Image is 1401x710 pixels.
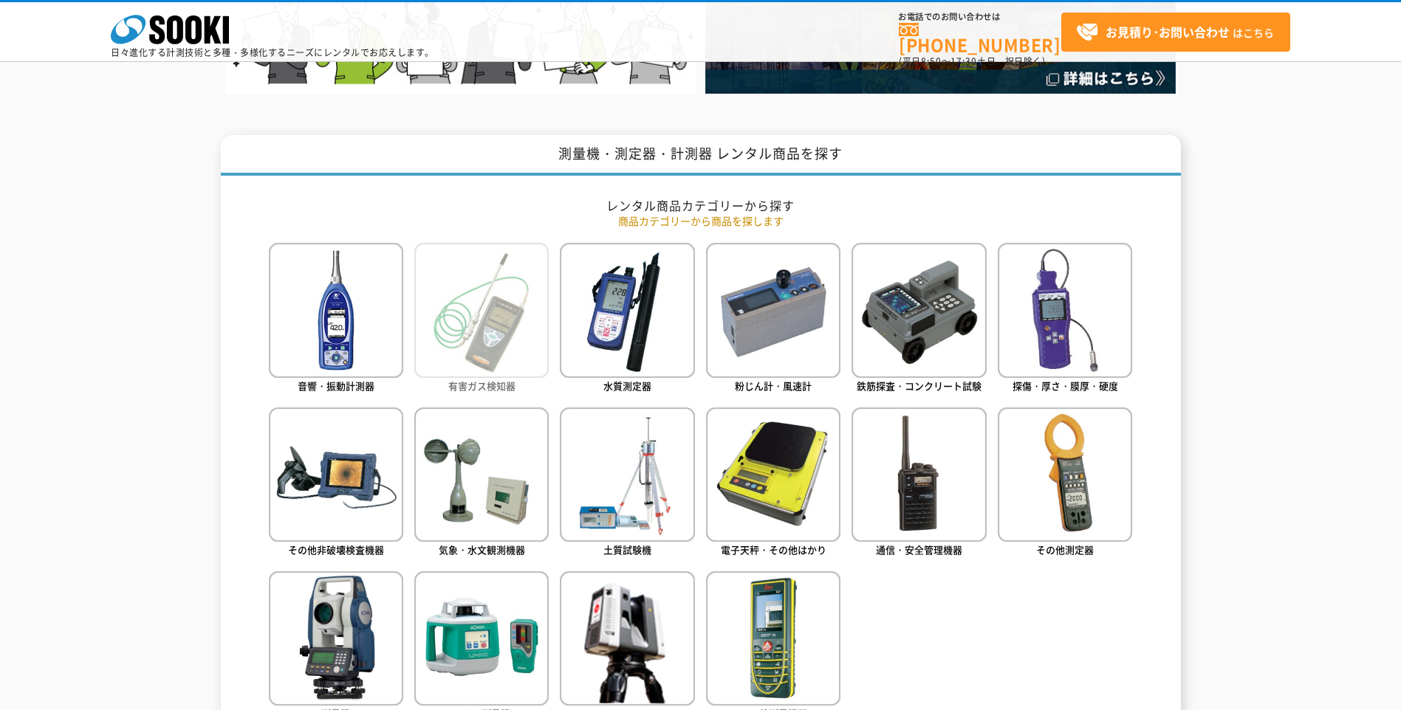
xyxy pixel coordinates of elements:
[1061,13,1290,52] a: お見積り･お問い合わせはこちら
[439,542,525,556] span: 気象・水文観測機器
[269,198,1133,213] h2: レンタル商品カテゴリーから探す
[603,379,651,393] span: 水質測定器
[269,571,403,706] img: 測量機
[560,243,694,396] a: 水質測定器
[706,407,840,542] img: 電子天秤・その他はかり
[852,243,986,396] a: 鉄筋探査・コンクリート試験
[560,407,694,542] img: 土質試験機
[269,243,403,396] a: 音響・振動計測器
[950,55,977,68] span: 17:30
[852,407,986,542] img: 通信・安全管理機器
[852,243,986,377] img: 鉄筋探査・コンクリート試験
[998,243,1132,377] img: 探傷・厚さ・膜厚・硬度
[111,48,434,57] p: 日々進化する計測技術と多種・多様化するニーズにレンタルでお応えします。
[1013,379,1118,393] span: 探傷・厚さ・膜厚・硬度
[706,571,840,706] img: その他測量機器
[1076,21,1274,44] span: はこちら
[269,213,1133,229] p: 商品カテゴリーから商品を探します
[414,243,549,396] a: 有害ガス検知器
[269,407,403,560] a: その他非破壊検査機器
[706,243,840,396] a: 粉じん計・風速計
[998,407,1132,542] img: その他測定器
[921,55,942,68] span: 8:50
[288,542,384,556] span: その他非破壊検査機器
[706,243,840,377] img: 粉じん計・風速計
[876,542,962,556] span: 通信・安全管理機器
[448,379,515,393] span: 有害ガス検知器
[899,23,1061,53] a: [PHONE_NUMBER]
[998,407,1132,560] a: その他測定器
[560,243,694,377] img: 水質測定器
[899,55,1045,68] span: (平日 ～ 土日、祝日除く)
[560,407,694,560] a: 土質試験機
[721,542,826,556] span: 電子天秤・その他はかり
[603,542,651,556] span: 土質試験機
[857,379,982,393] span: 鉄筋探査・コンクリート試験
[899,13,1061,21] span: お電話でのお問い合わせは
[414,407,549,560] a: 気象・水文観測機器
[414,571,549,706] img: レーザー測量機・墨出器
[298,379,374,393] span: 音響・振動計測器
[1036,542,1094,556] span: その他測定器
[735,379,812,393] span: 粉じん計・風速計
[269,243,403,377] img: 音響・振動計測器
[414,407,549,542] img: 気象・水文観測機器
[269,407,403,542] img: その他非破壊検査機器
[706,407,840,560] a: 電子天秤・その他はかり
[852,407,986,560] a: 通信・安全管理機器
[1106,23,1230,41] strong: お見積り･お問い合わせ
[998,243,1132,396] a: 探傷・厚さ・膜厚・硬度
[221,135,1181,176] h1: 測量機・測定器・計測器 レンタル商品を探す
[560,571,694,706] img: 3Dスキャナー
[414,243,549,377] img: 有害ガス検知器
